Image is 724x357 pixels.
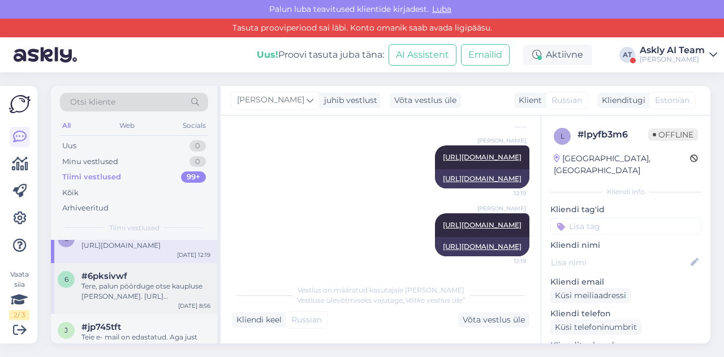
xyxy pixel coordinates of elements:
[81,322,121,332] span: #jp745tft
[550,320,641,335] div: Küsi telefoninumbrit
[484,189,526,197] span: 12:19
[550,288,631,303] div: Küsi meiliaadressi
[551,94,582,106] span: Russian
[477,204,526,213] span: [PERSON_NAME]
[619,47,635,63] div: AT
[550,276,701,288] p: Kliendi email
[177,251,210,259] div: [DATE] 12:19
[550,308,701,320] p: Kliendi telefon
[477,136,526,145] span: [PERSON_NAME]
[389,44,456,66] button: AI Assistent
[461,44,510,66] button: Emailid
[640,46,717,64] a: Askly AI Team[PERSON_NAME]
[189,156,206,167] div: 0
[443,153,522,161] a: [URL][DOMAIN_NAME]
[443,221,522,229] a: [URL][DOMAIN_NAME]
[655,94,689,106] span: Estonian
[257,49,278,60] b: Uus!
[257,48,384,62] div: Proovi tasuta juba täna:
[550,239,701,251] p: Kliendi nimi
[298,286,464,294] span: Vestlus on määratud kasutajale [PERSON_NAME]
[640,46,705,55] div: Askly AI Team
[62,140,76,152] div: Uus
[81,271,127,281] span: #6pksivwf
[550,204,701,216] p: Kliendi tag'id
[9,95,31,113] img: Askly Logo
[232,314,282,326] div: Kliendi keel
[640,55,705,64] div: [PERSON_NAME]
[62,203,109,214] div: Arhiveeritud
[551,256,688,269] input: Lisa nimi
[597,94,645,106] div: Klienditugi
[64,275,68,283] span: 6
[648,128,698,141] span: Offline
[443,242,522,251] a: [URL][DOMAIN_NAME]
[189,140,206,152] div: 0
[550,187,701,197] div: Kliendi info
[429,4,455,14] span: Luba
[514,94,542,106] div: Klient
[390,93,461,108] div: Võta vestlus üle
[9,269,29,320] div: Vaata siia
[62,171,121,183] div: Tiimi vestlused
[62,156,118,167] div: Minu vestlused
[554,153,690,177] div: [GEOGRAPHIC_DATA], [GEOGRAPHIC_DATA]
[9,310,29,320] div: 2 / 3
[237,94,304,106] span: [PERSON_NAME]
[181,171,206,183] div: 99+
[81,281,210,302] div: Tere, palun pöörduge otse kaupluse [PERSON_NAME]. [URL][DOMAIN_NAME]
[443,174,522,183] a: [URL][DOMAIN_NAME]
[81,240,210,251] div: [URL][DOMAIN_NAME]
[550,218,701,235] input: Lisa tag
[458,312,529,328] div: Võta vestlus üle
[403,296,465,304] i: „Võtke vestlus üle”
[64,326,68,334] span: j
[180,118,208,133] div: Socials
[484,257,526,265] span: 12:19
[64,234,68,243] span: l
[178,302,210,310] div: [DATE] 8:56
[297,296,465,304] span: Vestluse ülevõtmiseks vajutage
[70,96,115,108] span: Otsi kliente
[550,339,701,351] p: Klienditeekond
[62,187,79,199] div: Kõik
[117,118,137,133] div: Web
[561,132,564,140] span: l
[291,314,322,326] span: Russian
[578,128,648,141] div: # lpyfb3m6
[320,94,377,106] div: juhib vestlust
[81,332,210,352] div: Teie e- mail on edastatud. Aga just ainult keemilise puhastuse kohta, palun kirjutage T1 müügijuh...
[60,118,73,133] div: All
[109,223,160,233] span: Tiimi vestlused
[523,45,592,65] div: Aktiivne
